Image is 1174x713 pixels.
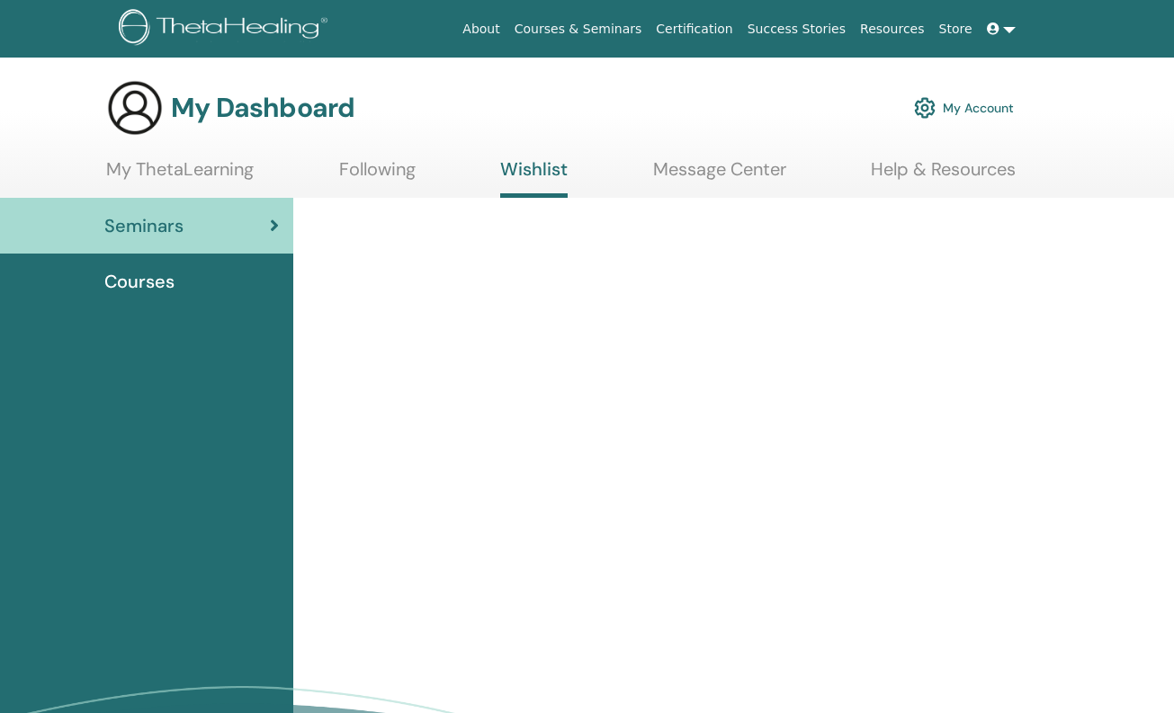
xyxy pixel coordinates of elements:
[106,158,254,193] a: My ThetaLearning
[653,158,786,193] a: Message Center
[740,13,853,46] a: Success Stories
[119,9,334,49] img: logo.png
[339,158,416,193] a: Following
[871,158,1016,193] a: Help & Resources
[914,93,936,123] img: cog.svg
[106,79,164,137] img: generic-user-icon.jpg
[104,212,184,239] span: Seminars
[500,158,568,198] a: Wishlist
[914,88,1014,128] a: My Account
[171,92,354,124] h3: My Dashboard
[455,13,506,46] a: About
[104,268,175,295] span: Courses
[932,13,980,46] a: Store
[507,13,650,46] a: Courses & Seminars
[649,13,739,46] a: Certification
[853,13,932,46] a: Resources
